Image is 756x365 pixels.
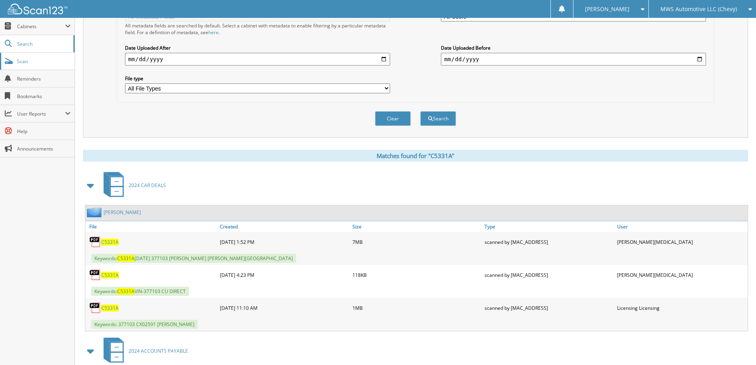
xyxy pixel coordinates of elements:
label: File type [125,75,390,82]
span: Keywords: [DATE] 377103 [PERSON_NAME] [PERSON_NAME][GEOGRAPHIC_DATA] [91,254,296,263]
div: scanned by [MAC_ADDRESS] [483,267,615,283]
a: C5331A [101,305,119,311]
img: PDF.png [89,236,101,248]
div: scanned by [MAC_ADDRESS] [483,234,615,250]
button: Clear [375,111,411,126]
span: Reminders [17,75,71,82]
div: [PERSON_NAME][MEDICAL_DATA] [615,234,748,250]
div: [DATE] 4:23 PM [218,267,350,283]
span: Search [17,41,69,47]
label: Date Uploaded Before [441,44,706,51]
span: Bookmarks [17,93,71,100]
span: Keywords: VIN-377103 CU DIRECT [91,287,189,296]
span: Keywords: 377103 CX02591 [PERSON_NAME] [91,320,198,329]
div: Licensing Licensing [615,300,748,316]
button: Search [420,111,456,126]
span: C5331A [117,255,135,262]
div: 7MB [350,234,483,250]
a: [PERSON_NAME] [104,209,141,216]
a: C5331A [101,239,119,245]
a: User [615,221,748,232]
a: Type [483,221,615,232]
span: User Reports [17,110,65,117]
span: Cabinets [17,23,65,30]
div: [DATE] 11:10 AM [218,300,350,316]
span: [PERSON_NAME] [585,7,629,12]
span: 2024 CAR DEALS [129,182,166,189]
img: scan123-logo-white.svg [8,4,67,14]
a: Size [350,221,483,232]
a: here [208,29,219,36]
a: Created [218,221,350,232]
a: 2024 CAR DEALS [99,170,166,201]
div: [DATE] 1:52 PM [218,234,350,250]
img: PDF.png [89,269,101,281]
img: PDF.png [89,302,101,314]
span: Scan [17,58,71,65]
div: [PERSON_NAME][MEDICAL_DATA] [615,267,748,283]
span: Announcements [17,145,71,152]
div: scanned by [MAC_ADDRESS] [483,300,615,316]
span: 2024 ACCOUNTS PAYABLE [129,348,188,354]
span: Help [17,128,71,135]
img: folder2.png [87,207,104,217]
iframe: Chat Widget [716,327,756,365]
a: C5331A [101,272,119,278]
input: start [125,53,390,66]
div: 1MB [350,300,483,316]
div: All metadata fields are searched by default. Select a cabinet with metadata to enable filtering b... [125,22,390,36]
div: 118KB [350,267,483,283]
div: Matches found for "C5331A" [83,150,748,162]
input: end [441,53,706,66]
a: File [85,221,218,232]
span: C5331A [117,288,135,295]
label: Date Uploaded After [125,44,390,51]
span: MWS Automotive LLC (Chevy) [660,7,737,12]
